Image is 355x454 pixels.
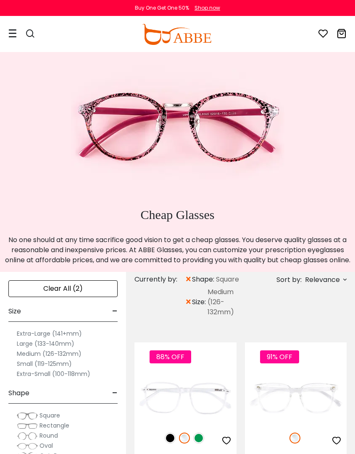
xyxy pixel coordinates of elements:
img: Clear [179,433,190,444]
img: Fclear Phoarium - Plastic ,Universal Bridge Fit [134,373,237,423]
img: Round.png [17,432,38,440]
div: Shop now [195,4,220,12]
label: Medium (126-132mm) [17,349,82,359]
span: Round [39,431,58,440]
span: Shape [8,383,29,403]
span: Size [8,301,21,321]
span: - [112,383,118,403]
img: cheap glasses [71,52,284,199]
label: Small (119-125mm) [17,359,72,369]
img: Oval.png [17,442,38,450]
div: Clear All (2) [8,280,118,297]
img: Fclear Nectative - TR ,Universal Bridge Fit [245,373,347,423]
span: Relevance [305,272,340,287]
img: Black [165,433,176,444]
h1: Cheap Glasses [4,207,351,222]
span: size: [192,297,208,307]
span: Square [39,411,60,420]
span: Sort by: [276,275,302,284]
img: Square.png [17,412,38,420]
span: × [185,272,192,287]
label: Extra-Large (141+mm) [17,329,82,339]
span: Rectangle [39,421,69,430]
span: Medium (126-132mm) [208,287,239,317]
img: Green [193,433,204,444]
span: Oval [39,441,53,450]
span: 91% OFF [260,350,299,363]
span: × [185,295,192,310]
img: Clear [289,433,300,444]
label: Extra-Small (100-118mm) [17,369,90,379]
div: Currently by: [134,272,185,287]
label: Large (133-140mm) [17,339,74,349]
a: Shop now [190,4,220,11]
p: No one should at any time sacrifice good vision to get a cheap glasses. You deserve quality glass... [4,235,351,265]
div: Buy One Get One 50% [135,4,189,12]
span: Square [216,274,239,284]
img: abbeglasses.com [142,24,211,45]
span: 88% OFF [150,350,191,363]
span: shape: [192,274,216,284]
img: Rectangle.png [17,422,38,430]
span: - [112,301,118,321]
